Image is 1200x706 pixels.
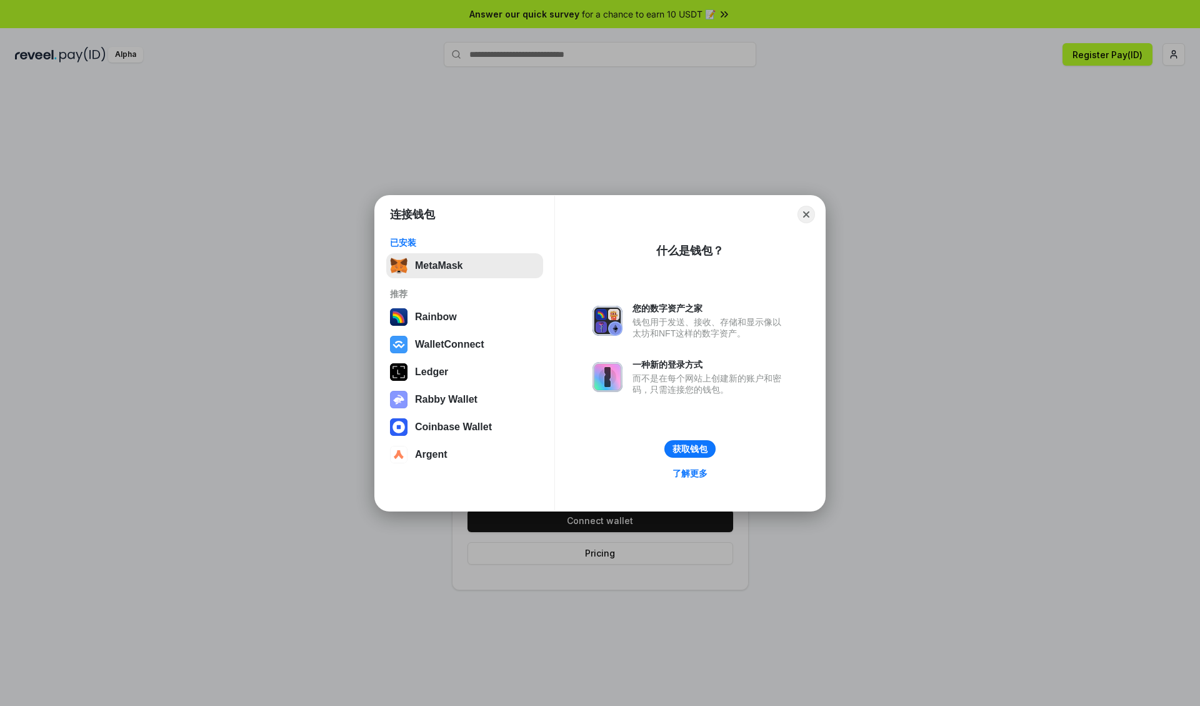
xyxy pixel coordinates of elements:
[632,316,787,339] div: 钱包用于发送、接收、存储和显示像以太坊和NFT这样的数字资产。
[386,305,543,330] button: Rainbow
[415,366,448,378] div: Ledger
[672,443,707,455] div: 获取钱包
[390,446,407,463] img: svg+xml,%3Csvg%20width%3D%2228%22%20height%3D%2228%22%20viewBox%3D%220%200%2028%2028%22%20fill%3D...
[415,449,447,460] div: Argent
[665,465,715,482] a: 了解更多
[386,360,543,385] button: Ledger
[797,206,815,223] button: Close
[390,257,407,275] img: svg+xml,%3Csvg%20fill%3D%22none%22%20height%3D%2233%22%20viewBox%3D%220%200%2035%2033%22%20width%...
[390,237,539,248] div: 已安装
[386,387,543,412] button: Rabby Wallet
[390,363,407,381] img: svg+xml,%3Csvg%20xmlns%3D%22http%3A%2F%2Fwww.w3.org%2F2000%2Fsvg%22%20width%3D%2228%22%20height%3...
[415,421,492,433] div: Coinbase Wallet
[390,418,407,436] img: svg+xml,%3Csvg%20width%3D%2228%22%20height%3D%2228%22%20viewBox%3D%220%200%2028%2028%22%20fill%3D...
[592,362,622,392] img: svg+xml,%3Csvg%20xmlns%3D%22http%3A%2F%2Fwww.w3.org%2F2000%2Fsvg%22%20fill%3D%22none%22%20viewBox...
[386,442,543,467] button: Argent
[632,303,787,314] div: 您的数字资产之家
[390,308,407,326] img: svg+xml,%3Csvg%20width%3D%22120%22%20height%3D%22120%22%20viewBox%3D%220%200%20120%20120%22%20fil...
[632,373,787,395] div: 而不是在每个网站上创建新的账户和密码，只需连接您的钱包。
[390,207,435,222] h1: 连接钱包
[390,288,539,300] div: 推荐
[632,359,787,370] div: 一种新的登录方式
[390,336,407,353] img: svg+xml,%3Csvg%20width%3D%2228%22%20height%3D%2228%22%20viewBox%3D%220%200%2028%2028%22%20fill%3D...
[415,394,477,405] div: Rabby Wallet
[386,415,543,440] button: Coinbase Wallet
[415,339,484,350] div: WalletConnect
[672,468,707,479] div: 了解更多
[386,253,543,278] button: MetaMask
[415,260,462,271] div: MetaMask
[656,243,724,258] div: 什么是钱包？
[386,332,543,357] button: WalletConnect
[592,306,622,336] img: svg+xml,%3Csvg%20xmlns%3D%22http%3A%2F%2Fwww.w3.org%2F2000%2Fsvg%22%20fill%3D%22none%22%20viewBox...
[664,440,716,458] button: 获取钱包
[415,311,457,323] div: Rainbow
[390,391,407,408] img: svg+xml,%3Csvg%20xmlns%3D%22http%3A%2F%2Fwww.w3.org%2F2000%2Fsvg%22%20fill%3D%22none%22%20viewBox...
